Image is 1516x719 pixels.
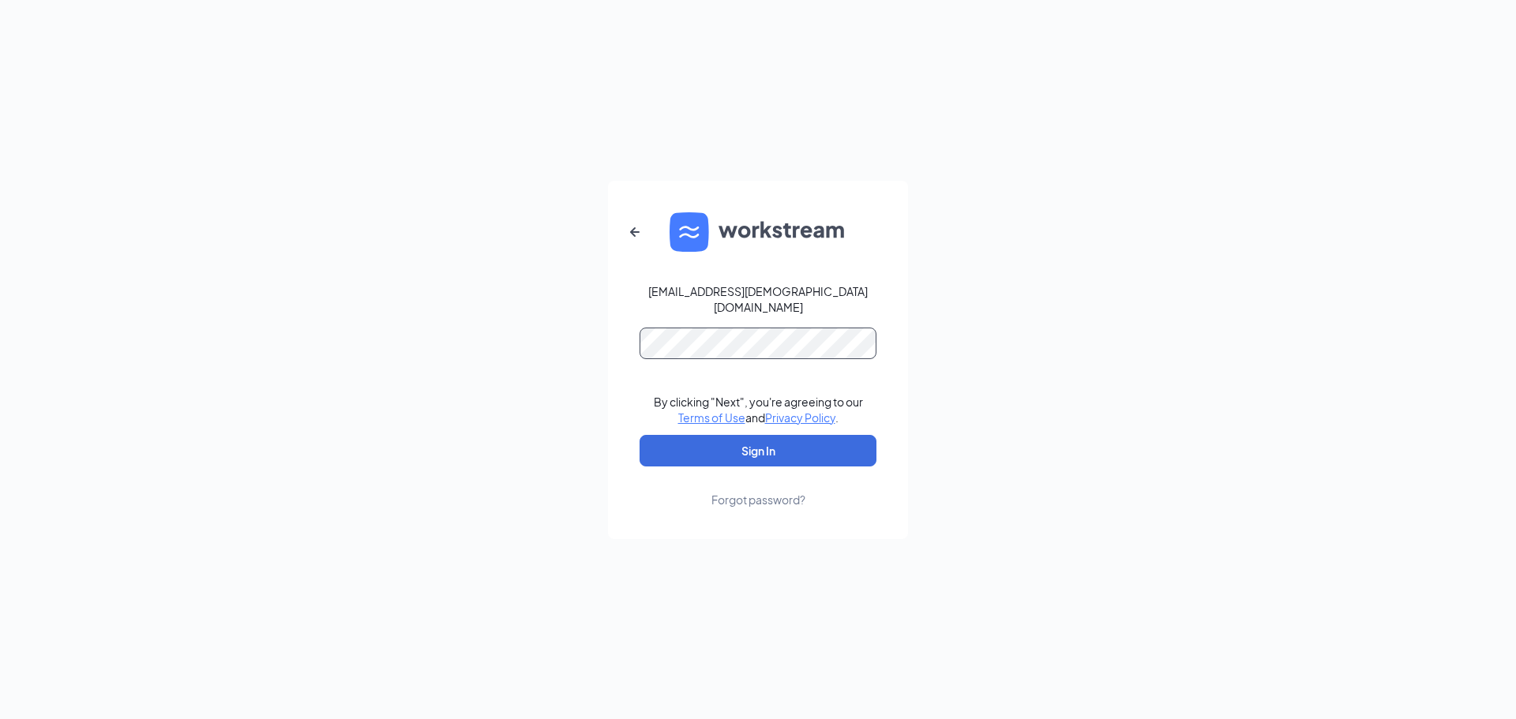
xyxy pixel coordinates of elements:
svg: ArrowLeftNew [625,223,644,242]
a: Forgot password? [711,466,805,507]
div: By clicking "Next", you're agreeing to our and . [654,394,863,425]
a: Terms of Use [678,410,745,425]
a: Privacy Policy [765,410,835,425]
div: [EMAIL_ADDRESS][DEMOGRAPHIC_DATA][DOMAIN_NAME] [640,283,876,315]
div: Forgot password? [711,492,805,507]
img: WS logo and Workstream text [670,212,846,252]
button: ArrowLeftNew [616,213,654,251]
button: Sign In [640,435,876,466]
